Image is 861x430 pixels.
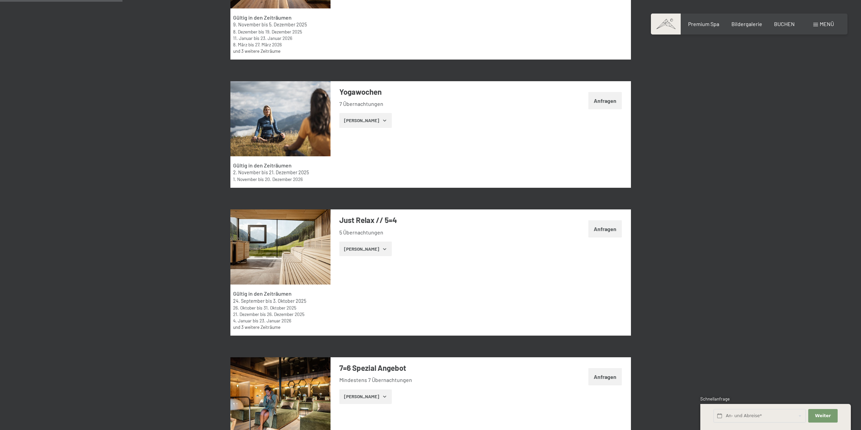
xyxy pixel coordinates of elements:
time: 03.10.2025 [273,298,306,304]
div: bis [233,35,327,41]
strong: Gültig in den Zeiträumen [233,162,292,168]
div: bis [233,298,327,304]
a: Bildergalerie [731,21,762,27]
button: [PERSON_NAME] [339,113,392,128]
time: 21.12.2025 [269,169,309,175]
time: 02.11.2025 [233,169,260,175]
img: mss_renderimg.php [230,81,331,156]
div: bis [233,21,327,28]
div: bis [233,28,327,35]
time: 21.12.2025 [233,311,259,317]
time: 11.01.2026 [233,35,253,41]
span: Menü [820,21,834,27]
h3: Just Relax // 5=4 [339,215,541,225]
h3: 7=6 Spezial Angebot [339,363,541,373]
time: 08.12.2025 [233,29,257,35]
time: 01.11.2026 [233,176,257,182]
span: Schnellanfrage [700,396,730,402]
a: BUCHEN [774,21,795,27]
span: Weiter [815,413,831,419]
strong: Gültig in den Zeiträumen [233,290,292,297]
time: 05.12.2025 [269,22,307,27]
li: 7 Übernachtungen [339,100,541,108]
button: Anfragen [588,220,622,237]
time: 08.03.2026 [233,42,247,47]
time: 20.12.2026 [265,176,303,182]
time: 19.12.2025 [265,29,302,35]
time: 26.12.2025 [267,311,304,317]
a: und 3 weitere Zeiträume [233,48,280,54]
img: mss_renderimg.php [230,209,331,285]
button: Anfragen [588,368,622,385]
time: 23.01.2026 [260,35,292,41]
li: Mindestens 7 Übernachtungen [339,376,541,384]
li: 5 Übernachtungen [339,229,541,236]
time: 27.03.2026 [255,42,282,47]
button: Weiter [808,409,837,423]
h3: Yogawochen [339,87,541,97]
time: 26.10.2025 [233,305,256,311]
div: bis [233,176,327,182]
div: bis [233,317,327,324]
a: Premium Spa [688,21,719,27]
button: [PERSON_NAME] [339,389,392,404]
time: 04.01.2026 [233,318,252,323]
div: bis [233,311,327,317]
div: bis [233,169,327,176]
div: bis [233,304,327,311]
button: [PERSON_NAME] [339,242,392,256]
strong: Gültig in den Zeiträumen [233,14,292,21]
button: Anfragen [588,92,622,109]
a: und 3 weitere Zeiträume [233,324,280,330]
time: 23.01.2026 [259,318,291,323]
div: bis [233,41,327,48]
time: 09.11.2025 [233,22,260,27]
time: 31.10.2025 [264,305,296,311]
time: 24.09.2025 [233,298,265,304]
